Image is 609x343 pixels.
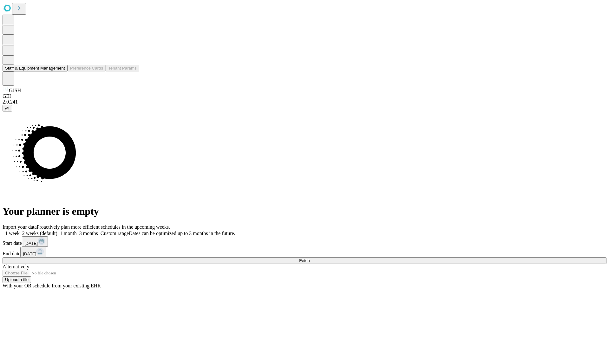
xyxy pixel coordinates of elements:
span: With your OR schedule from your existing EHR [3,283,101,288]
span: 1 week [5,231,20,236]
div: Start date [3,236,606,247]
button: [DATE] [20,247,46,257]
button: Staff & Equipment Management [3,65,68,71]
button: Tenant Params [106,65,139,71]
button: @ [3,105,12,111]
button: [DATE] [22,236,48,247]
button: Upload a file [3,276,31,283]
span: Fetch [299,258,310,263]
span: Custom range [101,231,129,236]
button: Preference Cards [68,65,106,71]
span: Alternatively [3,264,29,269]
span: [DATE] [24,241,38,246]
span: Import your data [3,224,37,230]
h1: Your planner is empty [3,205,606,217]
div: GEI [3,93,606,99]
span: 2 weeks (default) [22,231,57,236]
span: Proactively plan more efficient schedules in the upcoming weeks. [37,224,170,230]
span: Dates can be optimized up to 3 months in the future. [129,231,235,236]
span: 1 month [60,231,77,236]
span: GJSH [9,88,21,93]
span: 3 months [79,231,98,236]
span: [DATE] [23,252,36,256]
div: End date [3,247,606,257]
span: @ [5,106,10,111]
div: 2.0.241 [3,99,606,105]
button: Fetch [3,257,606,264]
